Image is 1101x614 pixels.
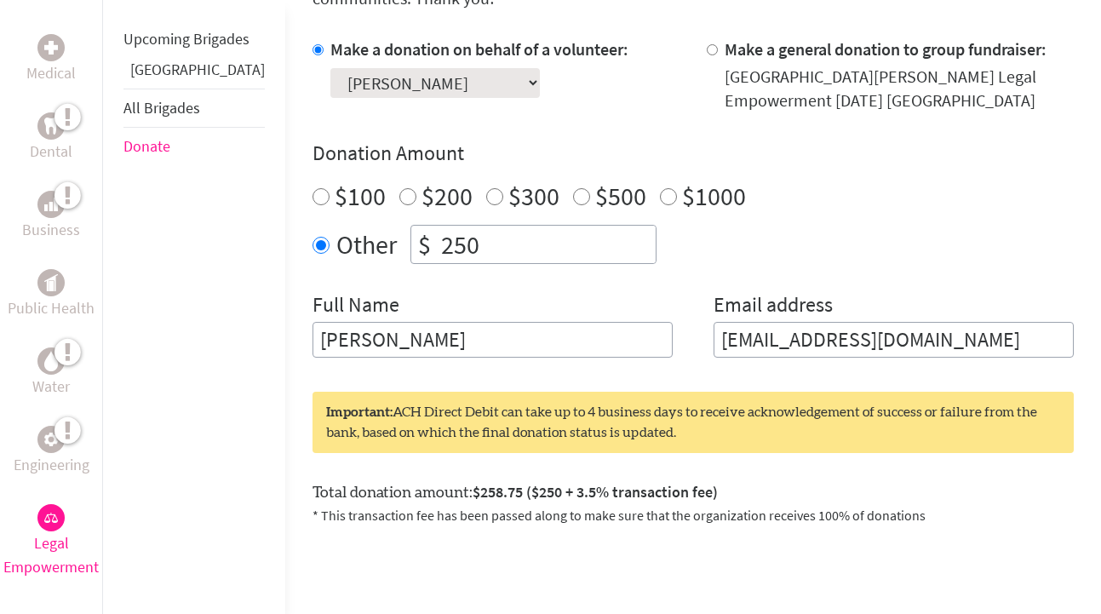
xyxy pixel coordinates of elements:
label: Total donation amount: [313,480,718,505]
label: $500 [595,180,646,212]
label: $200 [421,180,473,212]
p: Dental [30,140,72,164]
p: Business [22,218,80,242]
h4: Donation Amount [313,140,1074,167]
iframe: reCAPTCHA [313,546,571,612]
input: Enter Amount [438,226,656,263]
a: EngineeringEngineering [14,426,89,477]
a: Public HealthPublic Health [8,269,95,320]
img: Water [44,351,58,370]
div: Water [37,347,65,375]
p: Public Health [8,296,95,320]
div: Business [37,191,65,218]
strong: Important: [326,405,393,419]
label: $100 [335,180,386,212]
label: $300 [508,180,559,212]
a: Donate [123,136,170,156]
a: [GEOGRAPHIC_DATA] [130,60,265,79]
a: MedicalMedical [26,34,76,85]
p: Legal Empowerment [3,531,99,579]
img: Business [44,198,58,211]
div: ACH Direct Debit can take up to 4 business days to receive acknowledgement of success or failure ... [313,392,1074,453]
img: Dental [44,118,58,134]
img: Medical [44,41,58,55]
label: Make a general donation to group fundraiser: [725,38,1047,60]
div: $ [411,226,438,263]
img: Engineering [44,433,58,446]
li: Upcoming Brigades [123,20,265,58]
p: * This transaction fee has been passed along to make sure that the organization receives 100% of ... [313,505,1074,525]
label: Full Name [313,291,399,322]
label: Other [336,225,397,264]
div: [GEOGRAPHIC_DATA][PERSON_NAME] Legal Empowerment [DATE] [GEOGRAPHIC_DATA] [725,65,1074,112]
input: Enter Full Name [313,322,673,358]
p: Engineering [14,453,89,477]
div: Legal Empowerment [37,504,65,531]
img: Public Health [44,274,58,291]
div: Public Health [37,269,65,296]
a: WaterWater [32,347,70,399]
div: Dental [37,112,65,140]
label: Email address [714,291,833,322]
span: $258.75 ($250 + 3.5% transaction fee) [473,482,718,502]
a: Legal EmpowermentLegal Empowerment [3,504,99,579]
a: Upcoming Brigades [123,29,249,49]
p: Medical [26,61,76,85]
a: All Brigades [123,98,200,118]
li: All Brigades [123,89,265,128]
a: BusinessBusiness [22,191,80,242]
label: Make a donation on behalf of a volunteer: [330,38,628,60]
p: Water [32,375,70,399]
input: Your Email [714,322,1074,358]
li: Greece [123,58,265,89]
li: Donate [123,128,265,165]
img: Legal Empowerment [44,513,58,523]
div: Engineering [37,426,65,453]
a: DentalDental [30,112,72,164]
div: Medical [37,34,65,61]
label: $1000 [682,180,746,212]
